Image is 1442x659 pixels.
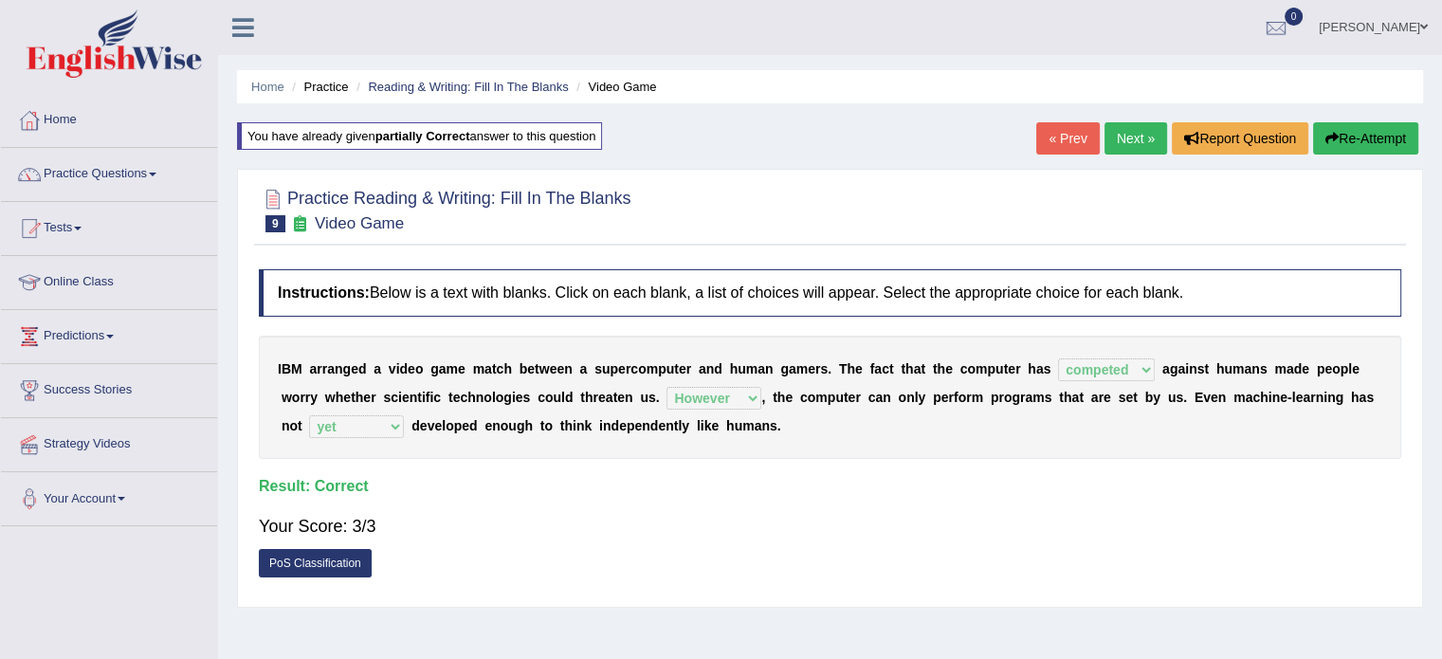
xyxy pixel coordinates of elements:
b: n [476,390,484,405]
b: p [1341,361,1349,376]
b: c [497,361,504,376]
b: s [1197,361,1205,376]
b: y [310,390,318,405]
b: e [855,361,863,376]
b: a [1025,390,1032,405]
b: e [679,361,686,376]
b: e [527,361,535,376]
b: d [400,361,409,376]
b: e [1352,361,1360,376]
b: t [417,390,422,405]
b: - [1287,390,1292,405]
b: u [1224,361,1232,376]
b: e [785,390,793,405]
b: g [1170,361,1178,376]
b: n [1272,390,1281,405]
b: r [305,390,310,405]
b: a [874,361,882,376]
b: . [656,390,660,405]
b: c [538,390,545,405]
b: a [1036,361,1044,376]
b: g [780,361,789,376]
li: Video Game [572,78,656,96]
b: u [640,390,648,405]
b: t [1204,361,1209,376]
b: i [1323,390,1327,405]
b: p [658,361,666,376]
b: r [686,361,691,376]
b: a [1177,361,1185,376]
b: T [839,361,848,376]
b: m [1233,390,1245,405]
a: Success Stories [1,364,217,412]
b: a [1287,361,1294,376]
b: o [544,418,553,433]
b: e [1125,390,1133,405]
b: a [484,361,492,376]
b: r [998,390,1003,405]
b: n [765,361,774,376]
b: c [800,390,808,405]
b: t [560,418,565,433]
b: a [374,361,381,376]
b: n [642,418,650,433]
b: a [1359,390,1366,405]
b: m [647,361,658,376]
b: l [697,418,701,433]
b: c [882,361,889,376]
b: g [1012,390,1020,405]
b: d [358,361,367,376]
b: m [1274,361,1286,376]
b: l [492,390,496,405]
b: h [937,361,945,376]
b: e [351,361,358,376]
b: e [1324,361,1332,376]
b: t [1133,390,1138,405]
a: Reading & Writing: Fill In The Blanks [368,80,568,94]
a: PoS Classification [259,549,372,577]
b: o [292,390,301,405]
b: t [773,390,777,405]
b: y [1153,390,1160,405]
b: a [914,361,922,376]
b: i [429,390,433,405]
b: u [995,361,1004,376]
b: e [363,390,371,405]
b: i [396,361,400,376]
b: e [711,418,719,433]
b: e [557,361,564,376]
b: e [516,390,523,405]
b: m [976,361,987,376]
b: l [1292,390,1296,405]
b: b [1145,390,1154,405]
b: m [746,361,758,376]
a: « Prev [1036,122,1099,155]
b: h [524,418,533,433]
b: o [808,390,816,405]
b: e [598,390,606,405]
a: Practice Questions [1,148,217,195]
b: a [327,361,335,376]
b: e [1008,361,1015,376]
b: . [1183,390,1187,405]
b: i [573,418,576,433]
b: s [383,390,391,405]
b: y [918,390,925,405]
b: g [343,361,352,376]
a: Predictions [1,310,217,357]
button: Re-Attempt [1313,122,1418,155]
b: m [447,361,458,376]
b: p [1317,361,1325,376]
b: r [317,361,321,376]
b: n [906,390,915,405]
b: m [473,361,484,376]
b: i [398,390,402,405]
b: h [730,361,739,376]
b: s [1260,361,1268,376]
b: l [1348,361,1352,376]
b: b [520,361,528,376]
b: e [458,361,465,376]
b: , [761,390,765,405]
b: r [1020,390,1025,405]
b: h [777,390,786,405]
